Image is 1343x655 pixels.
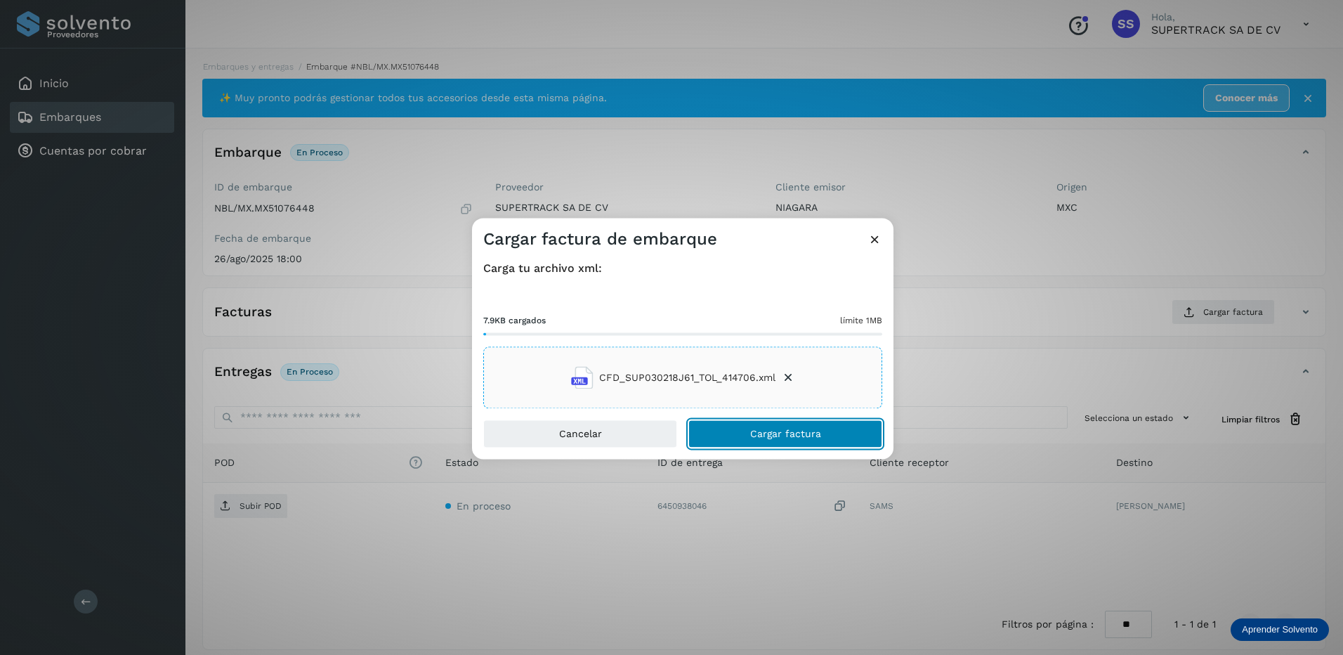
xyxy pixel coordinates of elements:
div: Aprender Solvento [1231,618,1329,641]
span: 7.9KB cargados [483,315,546,327]
button: Cancelar [483,420,677,448]
button: Cargar factura [688,420,882,448]
span: Cargar factura [750,429,821,439]
span: CFD_SUP030218J61_TOL_414706.xml [599,370,775,385]
h4: Carga tu archivo xml: [483,261,882,275]
p: Aprender Solvento [1242,624,1318,635]
span: Cancelar [559,429,602,439]
span: límite 1MB [840,315,882,327]
h3: Cargar factura de embarque [483,229,717,249]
